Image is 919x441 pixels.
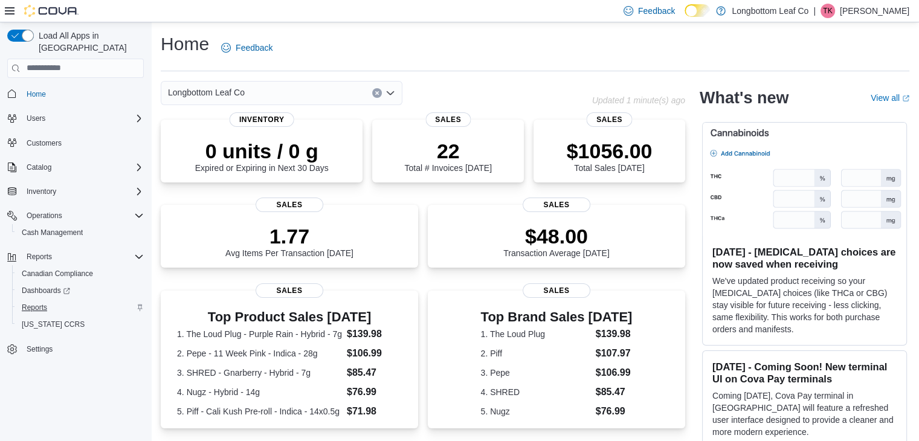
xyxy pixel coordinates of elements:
span: Home [22,86,144,101]
span: Customers [22,135,144,150]
button: Home [2,85,149,103]
button: Canadian Compliance [12,265,149,282]
a: [US_STATE] CCRS [17,317,89,332]
button: Catalog [2,159,149,176]
div: Transaction Average [DATE] [503,224,610,258]
p: 22 [404,139,491,163]
dt: 4. Nugz - Hybrid - 14g [177,386,342,398]
a: Reports [17,300,52,315]
span: Canadian Compliance [22,269,93,278]
h3: Top Brand Sales [DATE] [481,310,633,324]
button: Operations [2,207,149,224]
dd: $85.47 [596,385,633,399]
a: Dashboards [17,283,75,298]
span: Reports [22,249,144,264]
img: Cova [24,5,79,17]
button: Operations [22,208,67,223]
span: Sales [256,198,323,212]
span: Canadian Compliance [17,266,144,281]
p: We've updated product receiving so your [MEDICAL_DATA] choices (like THCa or CBG) stay visible fo... [712,275,897,335]
p: $48.00 [503,224,610,248]
p: 1.77 [225,224,353,248]
button: Inventory [22,184,61,199]
span: Sales [523,283,590,298]
span: Cash Management [17,225,144,240]
p: [PERSON_NAME] [840,4,909,18]
button: [US_STATE] CCRS [12,316,149,333]
dd: $106.99 [596,365,633,380]
p: Longbottom Leaf Co [732,4,808,18]
button: Users [22,111,50,126]
button: Catalog [22,160,56,175]
p: Coming [DATE], Cova Pay terminal in [GEOGRAPHIC_DATA] will feature a refreshed user interface des... [712,390,897,438]
svg: External link [902,95,909,102]
h3: [DATE] - [MEDICAL_DATA] choices are now saved when receiving [712,246,897,270]
span: Washington CCRS [17,317,144,332]
span: Users [22,111,144,126]
dd: $76.99 [596,404,633,419]
span: Longbottom Leaf Co [168,85,245,100]
span: Operations [22,208,144,223]
div: Tom Kiriakou [821,4,835,18]
dt: 1. The Loud Plug - Purple Rain - Hybrid - 7g [177,328,342,340]
span: Sales [256,283,323,298]
span: Sales [587,112,632,127]
nav: Complex example [7,80,144,390]
span: Settings [27,344,53,354]
button: Customers [2,134,149,152]
span: [US_STATE] CCRS [22,320,85,329]
button: Open list of options [385,88,395,98]
button: Reports [12,299,149,316]
span: Reports [27,252,52,262]
dt: 3. Pepe [481,367,591,379]
dd: $76.99 [347,385,402,399]
a: Cash Management [17,225,88,240]
dt: 5. Piff - Cali Kush Pre-roll - Indica - 14x0.5g [177,405,342,417]
div: Total Sales [DATE] [567,139,653,173]
span: Reports [17,300,144,315]
span: Inventory [22,184,144,199]
button: Reports [22,249,57,264]
dd: $139.98 [596,327,633,341]
button: Clear input [372,88,382,98]
dt: 2. Pepe - 11 Week Pink - Indica - 28g [177,347,342,359]
span: Settings [22,341,144,356]
dd: $139.98 [347,327,402,341]
dt: 3. SHRED - Gnarberry - Hybrid - 7g [177,367,342,379]
span: Home [27,89,46,99]
button: Reports [2,248,149,265]
span: Feedback [236,42,272,54]
button: Users [2,110,149,127]
dt: 2. Piff [481,347,591,359]
span: Dashboards [22,286,70,295]
span: Customers [27,138,62,148]
span: Dashboards [17,283,144,298]
dd: $85.47 [347,365,402,380]
h3: [DATE] - Coming Soon! New terminal UI on Cova Pay terminals [712,361,897,385]
a: Canadian Compliance [17,266,98,281]
a: Settings [22,342,57,356]
div: Total # Invoices [DATE] [404,139,491,173]
p: $1056.00 [567,139,653,163]
a: Feedback [216,36,277,60]
button: Cash Management [12,224,149,241]
dd: $107.97 [596,346,633,361]
a: Dashboards [12,282,149,299]
h3: Top Product Sales [DATE] [177,310,402,324]
a: Home [22,87,51,101]
dt: 4. SHRED [481,386,591,398]
span: Sales [425,112,471,127]
p: Updated 1 minute(s) ago [592,95,685,105]
div: Expired or Expiring in Next 30 Days [195,139,329,173]
a: View allExternal link [871,93,909,103]
span: Sales [523,198,590,212]
button: Settings [2,340,149,358]
span: TK [823,4,832,18]
dt: 1. The Loud Plug [481,328,591,340]
span: Cash Management [22,228,83,237]
span: Feedback [638,5,675,17]
h1: Home [161,32,209,56]
span: Users [27,114,45,123]
span: Operations [27,211,62,220]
